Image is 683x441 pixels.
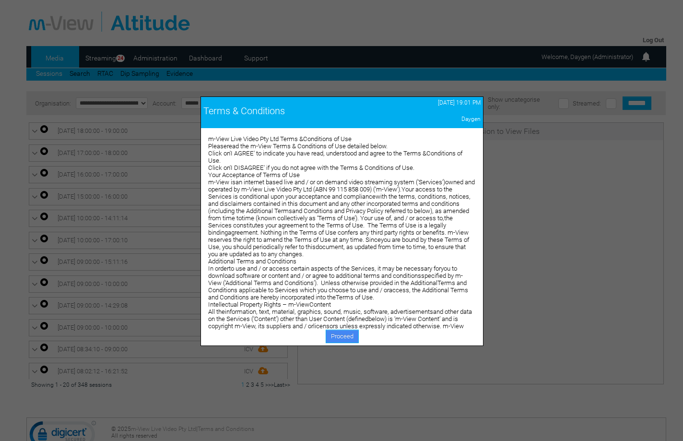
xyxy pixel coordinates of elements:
td: Daygen [383,113,483,125]
span: Click on'I DISAGREE' if you do not agree with the Terms & Conditions of Use. [208,164,414,171]
span: Click on'I AGREE' to indicate you have read, understood and agree to the Terms &Conditions of Use. [208,150,462,164]
div: Terms & Conditions [203,105,380,117]
span: Additional Terms and Conditions [208,258,296,265]
img: bell24.png [640,51,652,62]
span: Intellectual Property Rights – m-ViewContent [208,301,331,308]
span: Pleaseread the m-View Terms & Conditions of Use detailed below. [208,143,388,150]
td: [DATE] 19:01 PM [383,97,483,108]
span: Your Acceptance of Terms of Use [208,171,300,179]
span: In orderto use and / or access certain aspects of the Services, it may be necessary foryou to dow... [208,265,468,301]
span: m-View isan internet based live and / or on demand video streaming system (‘Services’)owned and o... [208,179,475,258]
span: All theinformation, text, material, graphics, sound, music, software, advertisementsand other dat... [208,308,474,366]
a: Proceed [326,330,359,343]
span: m-View Live Video Pty Ltd Terms &Conditions of Use [208,135,352,143]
